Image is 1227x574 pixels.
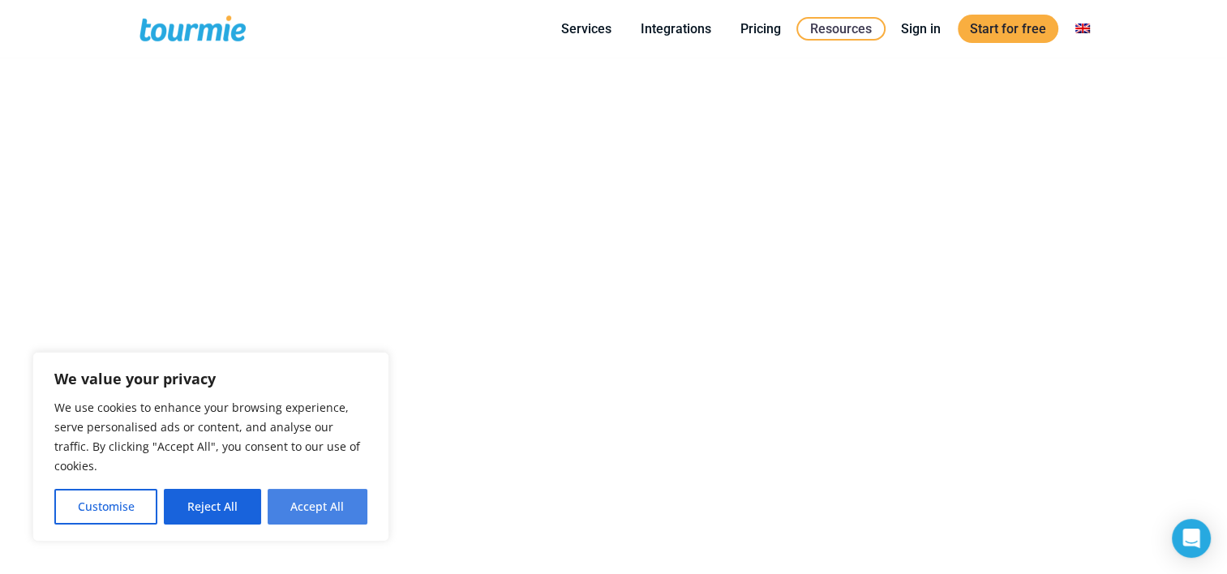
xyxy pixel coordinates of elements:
[796,17,886,41] a: Resources
[54,489,157,525] button: Customise
[629,19,723,39] a: Integrations
[958,15,1058,43] a: Start for free
[728,19,793,39] a: Pricing
[54,398,367,476] p: We use cookies to enhance your browsing experience, serve personalised ads or content, and analys...
[1172,519,1211,558] div: Open Intercom Messenger
[889,19,953,39] a: Sign in
[1063,19,1102,39] a: Switch to
[164,489,260,525] button: Reject All
[54,369,367,388] p: We value your privacy
[549,19,624,39] a: Services
[268,489,367,525] button: Accept All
